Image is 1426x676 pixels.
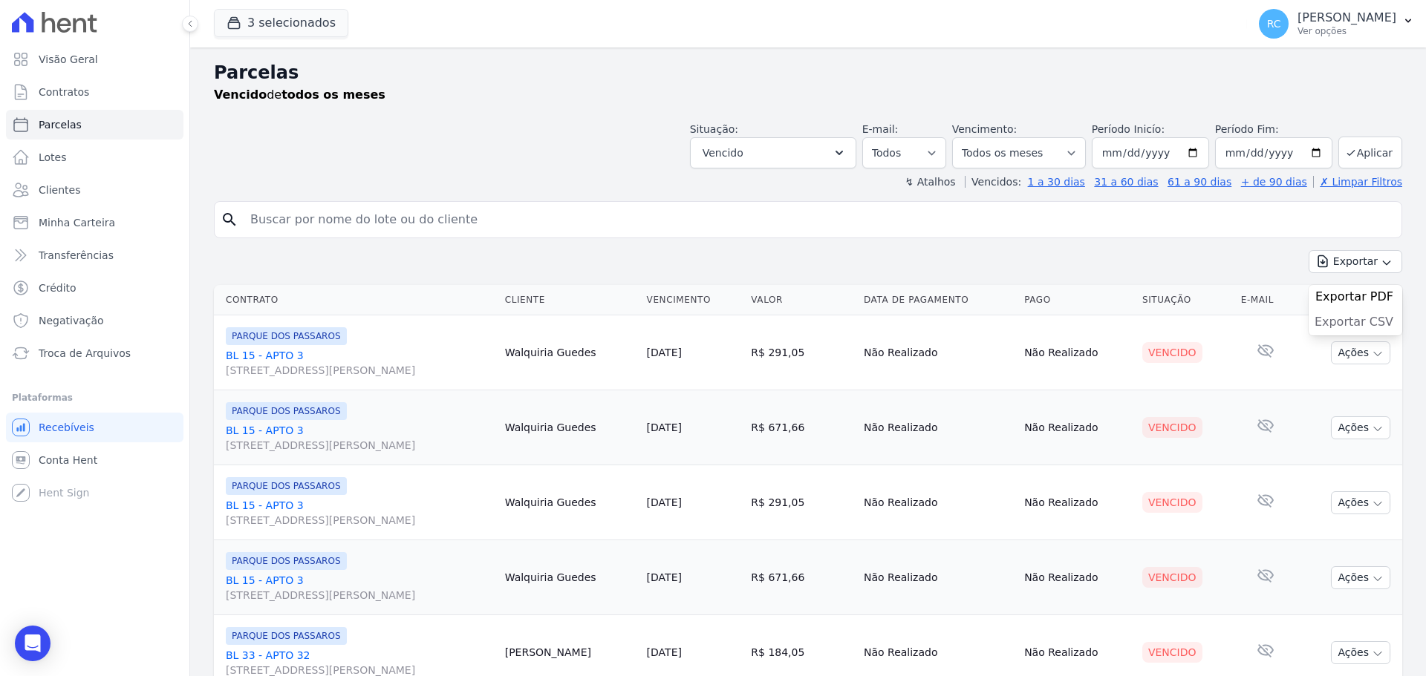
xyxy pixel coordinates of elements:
[745,390,858,465] td: R$ 671,66
[226,438,493,453] span: [STREET_ADDRESS][PERSON_NAME]
[1315,289,1396,307] a: Exportar PDF
[39,150,67,165] span: Lotes
[952,123,1017,135] label: Vencimento:
[862,123,899,135] label: E-mail:
[641,285,746,315] th: Vencimento
[214,59,1402,86] h2: Parcelas
[1331,341,1390,364] button: Ações
[1018,315,1136,390] td: Não Realizado
[1142,342,1202,363] div: Vencido
[690,137,856,168] button: Vencido
[858,390,1018,465] td: Não Realizado
[226,477,347,495] span: PARQUE DOS PASSAROS
[1315,289,1393,304] span: Exportar PDF
[703,144,743,162] span: Vencido
[39,183,80,197] span: Clientes
[499,465,641,540] td: Walquiria Guedes
[647,571,682,583] a: [DATE]
[499,315,641,390] td: Walquiria Guedes
[1142,642,1202,663] div: Vencido
[39,313,104,328] span: Negativação
[1168,176,1231,188] a: 61 a 90 dias
[858,540,1018,615] td: Não Realizado
[1028,176,1085,188] a: 1 a 30 dias
[6,45,183,74] a: Visão Geral
[745,315,858,390] td: R$ 291,05
[1142,492,1202,513] div: Vencido
[1315,315,1393,329] span: Exportar CSV
[226,327,347,345] span: PARQUE DOS PASSAROS
[39,215,115,230] span: Minha Carteira
[226,627,347,645] span: PARQUE DOS PASSAROS
[214,285,499,315] th: Contrato
[745,465,858,540] td: R$ 291,05
[6,77,183,107] a: Contratos
[745,540,858,615] td: R$ 671,66
[214,88,267,102] strong: Vencido
[1338,137,1402,168] button: Aplicar
[6,208,183,237] a: Minha Carteira
[39,85,89,99] span: Contratos
[226,513,493,528] span: [STREET_ADDRESS][PERSON_NAME]
[6,175,183,205] a: Clientes
[1235,285,1297,315] th: E-mail
[499,390,641,465] td: Walquiria Guedes
[1331,641,1390,664] button: Ações
[39,346,131,361] span: Troca de Arquivos
[226,402,347,420] span: PARQUE DOS PASSAROS
[39,280,76,295] span: Crédito
[1315,315,1396,332] a: Exportar CSV
[858,315,1018,390] td: Não Realizado
[1018,540,1136,615] td: Não Realizado
[1331,491,1390,514] button: Ações
[221,211,238,229] i: search
[1018,465,1136,540] td: Não Realizado
[226,552,347,570] span: PARQUE DOS PASSAROS
[6,445,183,475] a: Conta Hent
[647,646,682,658] a: [DATE]
[1092,123,1165,135] label: Período Inicío:
[499,540,641,615] td: Walquiria Guedes
[1018,390,1136,465] td: Não Realizado
[39,248,114,263] span: Transferências
[15,626,51,661] div: Open Intercom Messenger
[1136,285,1235,315] th: Situação
[6,413,183,442] a: Recebíveis
[39,453,97,467] span: Conta Hent
[905,176,955,188] label: ↯ Atalhos
[1142,417,1202,438] div: Vencido
[214,9,348,37] button: 3 selecionados
[6,240,183,270] a: Transferências
[226,363,493,378] span: [STREET_ADDRESS][PERSON_NAME]
[1241,176,1307,188] a: + de 90 dias
[39,52,98,67] span: Visão Geral
[6,338,183,368] a: Troca de Arquivos
[39,117,82,132] span: Parcelas
[1309,250,1402,273] button: Exportar
[1018,285,1136,315] th: Pago
[1142,567,1202,588] div: Vencido
[1313,176,1402,188] a: ✗ Limpar Filtros
[690,123,738,135] label: Situação:
[6,273,183,303] a: Crédito
[39,420,94,435] span: Recebíveis
[647,347,682,358] a: [DATE]
[647,421,682,433] a: [DATE]
[858,285,1018,315] th: Data de Pagamento
[12,389,178,407] div: Plataformas
[6,110,183,140] a: Parcelas
[6,306,183,335] a: Negativação
[499,285,641,315] th: Cliente
[1094,176,1158,188] a: 31 a 60 dias
[1298,10,1396,25] p: [PERSON_NAME]
[1331,416,1390,439] button: Ações
[6,142,183,172] a: Lotes
[281,88,385,102] strong: todos os meses
[226,423,493,453] a: BL 15 - APTO 3[STREET_ADDRESS][PERSON_NAME]
[214,86,385,104] p: de
[226,498,493,528] a: BL 15 - APTO 3[STREET_ADDRESS][PERSON_NAME]
[226,573,493,603] a: BL 15 - APTO 3[STREET_ADDRESS][PERSON_NAME]
[1267,19,1281,29] span: RC
[965,176,1021,188] label: Vencidos:
[745,285,858,315] th: Valor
